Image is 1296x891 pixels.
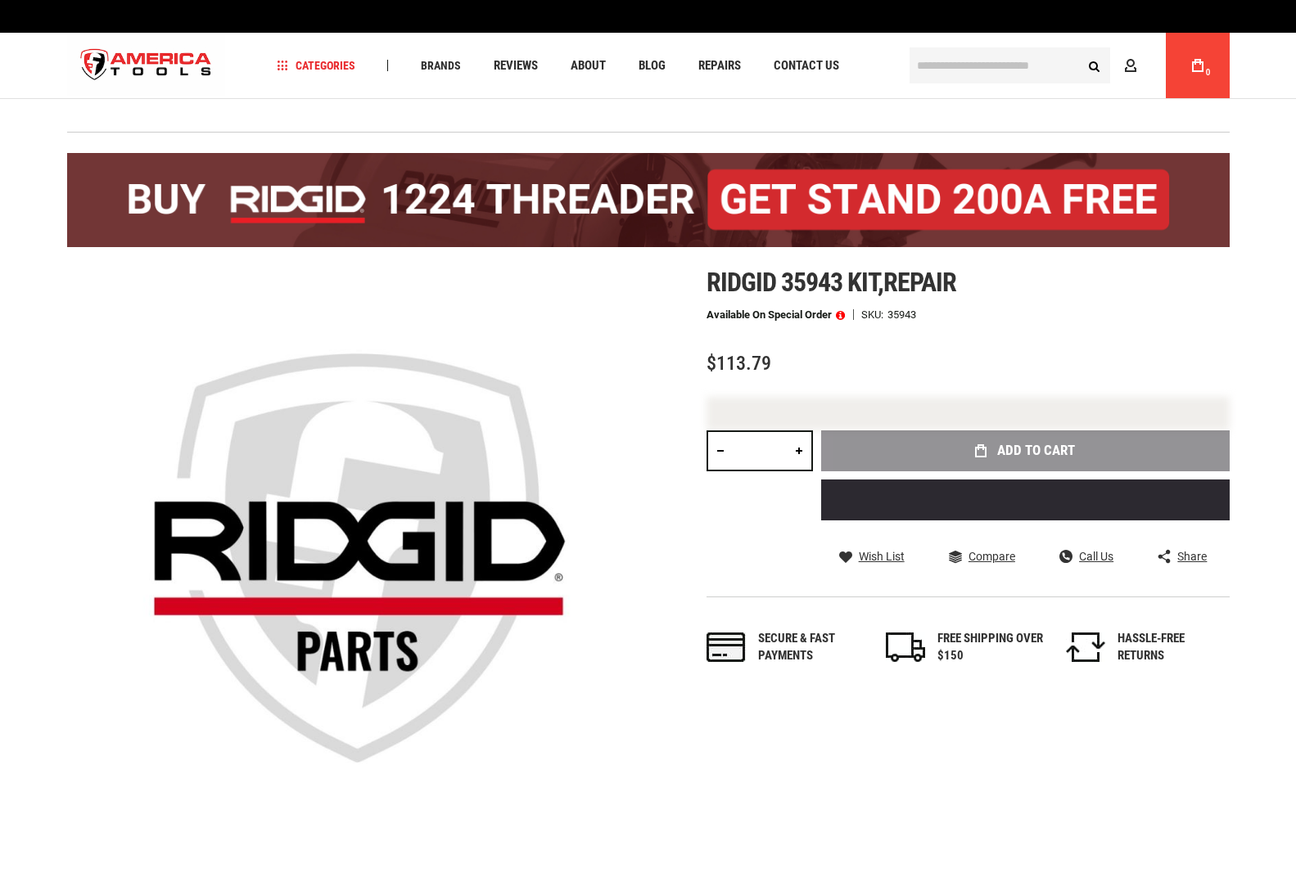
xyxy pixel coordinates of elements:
[859,551,905,562] span: Wish List
[886,632,925,662] img: shipping
[766,55,847,77] a: Contact Us
[1206,68,1211,77] span: 0
[861,309,887,320] strong: SKU
[67,153,1230,247] img: BOGO: Buy the RIDGID® 1224 Threader (26092), get the 92467 200A Stand FREE!
[277,60,355,71] span: Categories
[631,55,673,77] a: Blog
[969,551,1015,562] span: Compare
[707,352,771,375] span: $113.79
[413,55,468,77] a: Brands
[937,630,1044,665] div: FREE SHIPPING OVER $150
[571,60,606,72] span: About
[1066,632,1105,662] img: returns
[691,55,748,77] a: Repairs
[758,630,865,665] div: Secure & fast payments
[1079,551,1113,562] span: Call Us
[707,267,957,298] span: Ridgid 35943 kit,repair
[67,35,226,97] a: store logo
[494,60,538,72] span: Reviews
[839,549,905,564] a: Wish List
[1177,551,1207,562] span: Share
[1118,630,1224,665] div: HASSLE-FREE RETURNS
[67,35,226,97] img: America Tools
[67,268,648,848] img: main product photo
[774,60,839,72] span: Contact Us
[639,60,666,72] span: Blog
[486,55,545,77] a: Reviews
[707,632,746,662] img: payments
[698,60,741,72] span: Repairs
[887,309,916,320] div: 35943
[563,55,613,77] a: About
[269,55,363,77] a: Categories
[421,60,461,71] span: Brands
[1182,33,1213,98] a: 0
[949,549,1015,564] a: Compare
[1059,549,1113,564] a: Call Us
[707,309,845,321] p: Available on Special Order
[1079,50,1110,81] button: Search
